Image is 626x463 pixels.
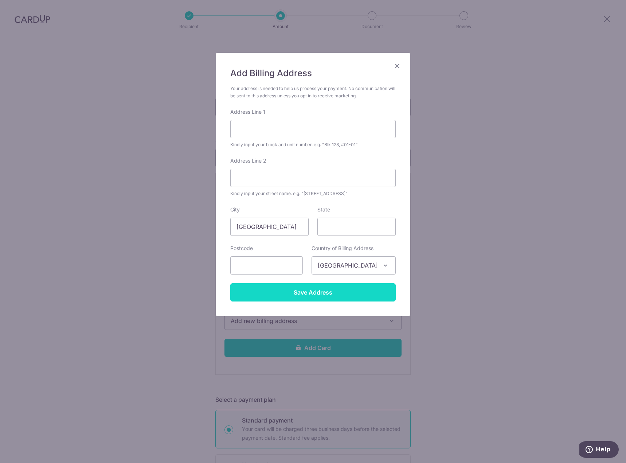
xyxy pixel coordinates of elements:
[230,206,240,213] label: City
[230,67,396,79] h5: Add Billing Address
[312,257,395,274] span: Singapore
[230,245,253,252] label: Postcode
[230,283,396,301] input: Save Address
[312,245,373,252] label: Country of Billing Address
[230,157,266,164] label: Address Line 2
[312,256,396,275] span: Singapore
[230,85,396,100] div: Your address is needed to help us process your payment. No communication will be sent to this add...
[230,141,396,148] div: Kindly input your block and unit number. e.g. "Blk 123, #01-01"
[579,441,619,459] iframe: Opens a widget where you can find more information
[230,190,396,197] div: Kindly input your street name. e.g. "[STREET_ADDRESS]"
[393,62,402,70] button: Close
[317,206,330,213] label: State
[230,108,265,116] label: Address Line 1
